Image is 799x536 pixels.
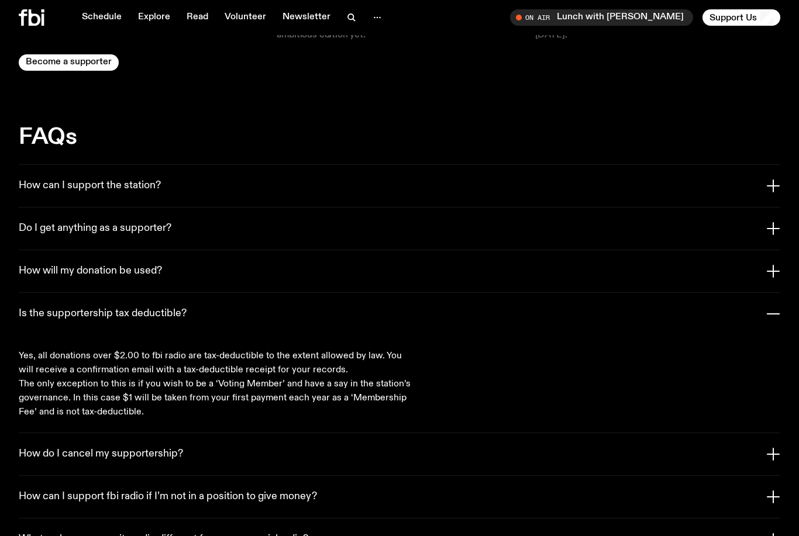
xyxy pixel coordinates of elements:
[710,12,757,23] span: Support Us
[19,307,187,320] h3: Is the supportership tax deductible?
[131,9,177,26] a: Explore
[510,9,693,26] button: On AirLunch with [PERSON_NAME]
[19,448,183,461] h3: How do I cancel my supportership?
[75,9,129,26] a: Schedule
[19,127,780,148] h2: FAQs
[19,222,171,235] h3: Do I get anything as a supporter?
[19,265,162,278] h3: How will my donation be used?
[19,165,780,207] button: How can I support the station?
[19,349,412,377] p: Yes, all donations over $2.00 to fbi radio are tax-deductible to the extent allowed by law. You w...
[19,377,412,419] p: The only exception to this is if you wish to be a ‘Voting Member’ and have a say in the station’s...
[19,250,780,292] button: How will my donation be used?
[19,54,119,71] button: Become a supporter
[180,9,215,26] a: Read
[19,433,780,475] button: How do I cancel my supportership?
[275,9,337,26] a: Newsletter
[19,490,317,503] h3: How can I support fbi radio if I’m not in a position to give money?
[218,9,273,26] a: Volunteer
[702,9,780,26] button: Support Us
[19,293,780,335] button: Is the supportership tax deductible?
[19,179,161,192] h3: How can I support the station?
[19,208,780,250] button: Do I get anything as a supporter?
[19,476,780,518] button: How can I support fbi radio if I’m not in a position to give money?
